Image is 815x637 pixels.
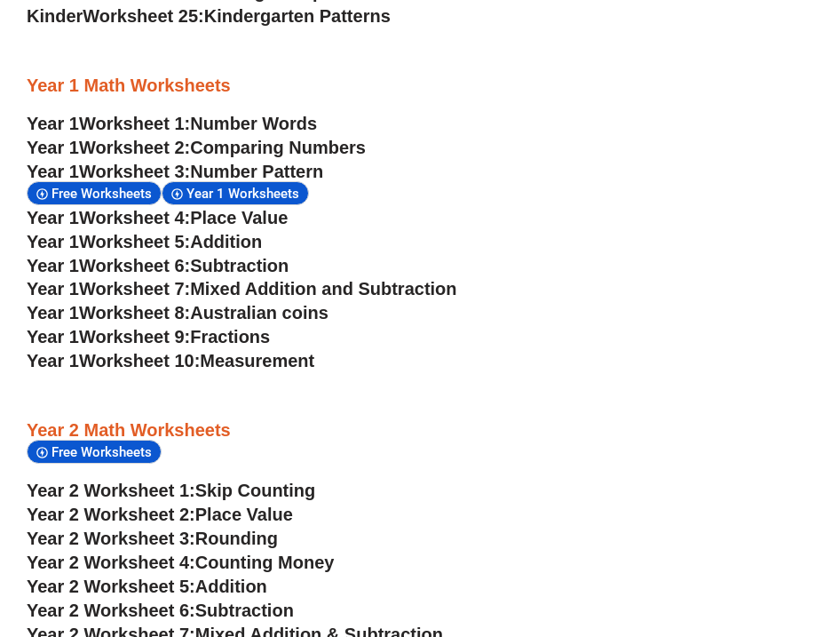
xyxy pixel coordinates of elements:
a: Year 1Worksheet 3:Number Pattern [27,162,323,181]
span: Year 2 Worksheet 3: [27,529,195,548]
iframe: Chat Widget [510,436,815,637]
h3: Year 2 Math Worksheets [27,418,788,442]
span: Comparing Numbers [190,138,366,157]
a: Year 2 Worksheet 6:Subtraction [27,601,294,620]
span: Skip Counting [195,481,316,500]
span: Worksheet 5: [79,232,190,251]
span: Year 2 Worksheet 6: [27,601,195,620]
span: Australian coins [190,303,328,322]
span: Year 2 Worksheet 1: [27,481,195,500]
a: Year 2 Worksheet 1:Skip Counting [27,481,315,500]
span: Number Pattern [190,162,323,181]
a: Year 1Worksheet 2:Comparing Numbers [27,138,366,157]
span: Measurement [200,351,314,370]
span: Worksheet 9: [79,327,190,346]
a: Year 2 Worksheet 3:Rounding [27,529,278,548]
span: Worksheet 25: [83,6,203,26]
span: Year 2 Worksheet 5: [27,577,195,596]
span: Kindergarten Patterns [204,6,391,26]
a: Year 2 Worksheet 5:Addition [27,577,267,596]
a: Year 1Worksheet 8:Australian coins [27,303,328,322]
a: Year 1Worksheet 1:Number Words [27,114,317,133]
h3: Year 1 Math Worksheets [27,74,788,97]
a: Year 1Worksheet 5:Addition [27,232,262,251]
span: Subtraction [190,256,289,275]
div: Free Worksheets [27,181,162,205]
span: Counting Money [195,553,335,572]
span: Addition [195,577,267,596]
span: Worksheet 8: [79,303,190,322]
span: Year 2 Worksheet 2: [27,505,195,524]
span: Place Value [190,208,288,227]
a: Year 2 Worksheet 2:Place Value [27,505,293,524]
span: Year 1 Worksheets [186,186,305,202]
span: Worksheet 4: [79,208,190,227]
a: Year 1Worksheet 10:Measurement [27,351,314,370]
span: Addition [190,232,262,251]
span: Free Worksheets [51,186,157,202]
span: Subtraction [195,601,294,620]
div: Free Worksheets [27,440,162,464]
span: Worksheet 3: [79,162,190,181]
span: Worksheet 1: [79,114,190,133]
a: Year 2 Worksheet 4:Counting Money [27,553,334,572]
a: Year 1Worksheet 6:Subtraction [27,256,289,275]
a: Year 1Worksheet 4:Place Value [27,208,288,227]
span: Worksheet 10: [79,351,200,370]
a: Year 1Worksheet 7:Mixed Addition and Subtraction [27,279,457,299]
span: Rounding [195,529,278,548]
span: Worksheet 2: [79,138,190,157]
span: Year 2 Worksheet 4: [27,553,195,572]
span: Place Value [195,505,293,524]
div: Year 1 Worksheets [162,181,309,205]
span: Number Words [190,114,317,133]
span: Fractions [190,327,270,346]
span: Kinder [27,6,83,26]
span: Mixed Addition and Subtraction [190,279,456,299]
span: Worksheet 6: [79,256,190,275]
a: Year 1Worksheet 9:Fractions [27,327,270,346]
span: Worksheet 7: [79,279,190,299]
span: Free Worksheets [51,444,157,460]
